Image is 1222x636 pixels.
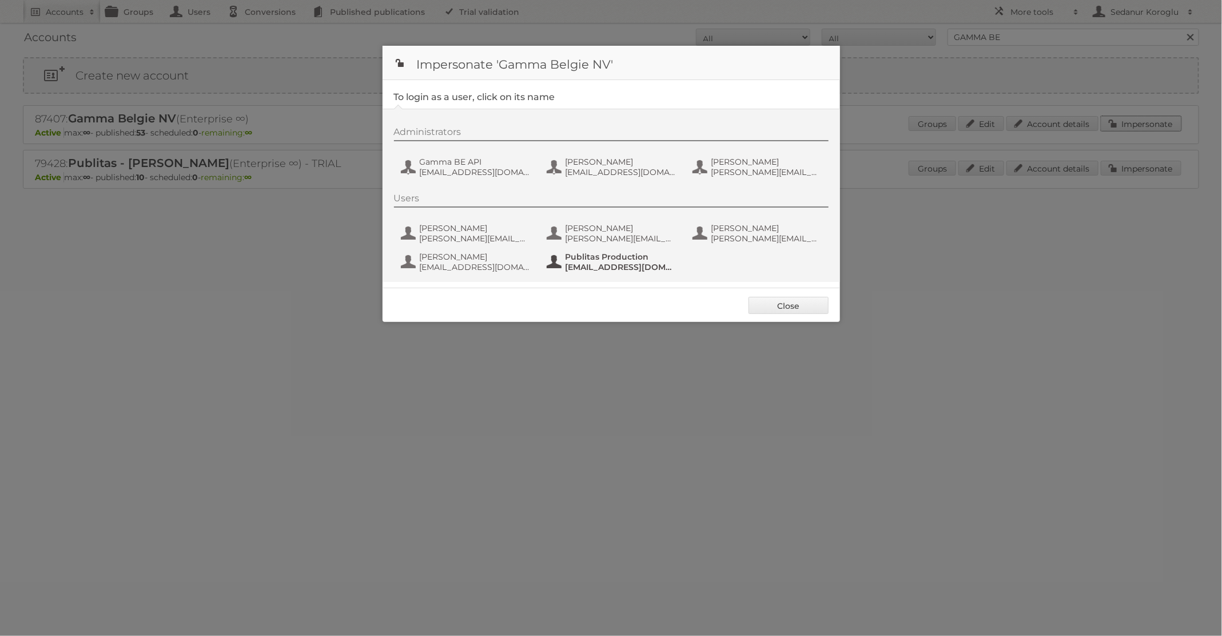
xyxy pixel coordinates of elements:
[566,167,676,177] span: [EMAIL_ADDRESS][DOMAIN_NAME]
[546,251,680,273] button: Publitas Production [EMAIL_ADDRESS][DOMAIN_NAME]
[566,157,676,167] span: [PERSON_NAME]
[420,252,531,262] span: [PERSON_NAME]
[400,156,534,178] button: Gamma BE API [EMAIL_ADDRESS][DOMAIN_NAME]
[546,156,680,178] button: [PERSON_NAME] [EMAIL_ADDRESS][DOMAIN_NAME]
[400,251,534,273] button: [PERSON_NAME] [EMAIL_ADDRESS][DOMAIN_NAME]
[394,126,829,141] div: Administrators
[566,223,676,233] span: [PERSON_NAME]
[566,233,676,244] span: [PERSON_NAME][EMAIL_ADDRESS][DOMAIN_NAME]
[691,222,826,245] button: [PERSON_NAME] [PERSON_NAME][EMAIL_ADDRESS][DOMAIN_NAME]
[420,167,531,177] span: [EMAIL_ADDRESS][DOMAIN_NAME]
[546,222,680,245] button: [PERSON_NAME] [PERSON_NAME][EMAIL_ADDRESS][DOMAIN_NAME]
[711,233,822,244] span: [PERSON_NAME][EMAIL_ADDRESS][DOMAIN_NAME]
[420,262,531,272] span: [EMAIL_ADDRESS][DOMAIN_NAME]
[394,193,829,208] div: Users
[383,46,840,80] h1: Impersonate 'Gamma Belgie NV'
[711,223,822,233] span: [PERSON_NAME]
[691,156,826,178] button: [PERSON_NAME] [PERSON_NAME][EMAIL_ADDRESS][DOMAIN_NAME]
[711,157,822,167] span: [PERSON_NAME]
[420,157,531,167] span: Gamma BE API
[566,252,676,262] span: Publitas Production
[749,297,829,314] a: Close
[400,222,534,245] button: [PERSON_NAME] [PERSON_NAME][EMAIL_ADDRESS][DOMAIN_NAME]
[420,223,531,233] span: [PERSON_NAME]
[566,262,676,272] span: [EMAIL_ADDRESS][DOMAIN_NAME]
[394,92,555,102] legend: To login as a user, click on its name
[420,233,531,244] span: [PERSON_NAME][EMAIL_ADDRESS][DOMAIN_NAME]
[711,167,822,177] span: [PERSON_NAME][EMAIL_ADDRESS][DOMAIN_NAME]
